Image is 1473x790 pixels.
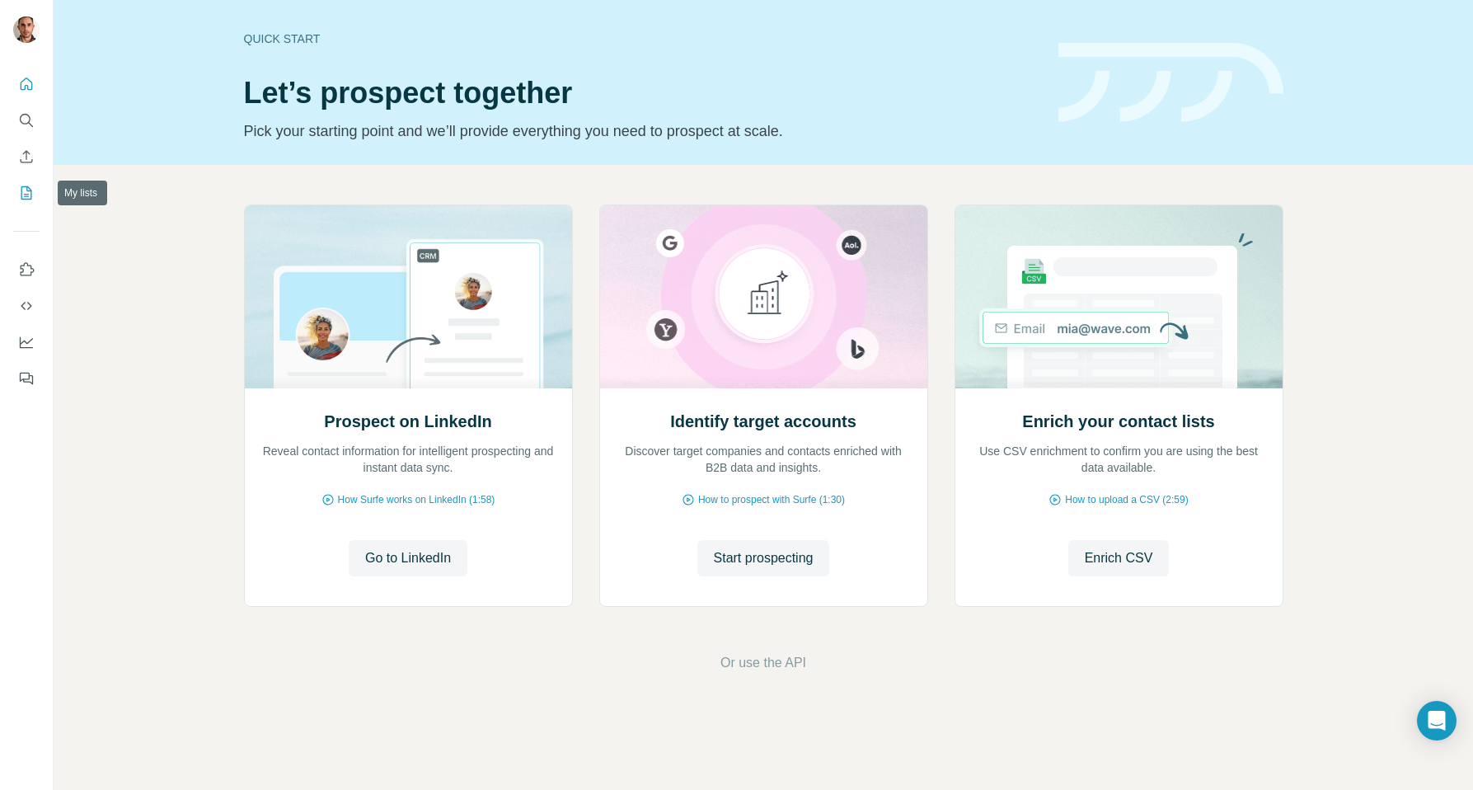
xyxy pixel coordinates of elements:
[13,291,40,321] button: Use Surfe API
[13,69,40,99] button: Quick start
[1068,540,1170,576] button: Enrich CSV
[13,178,40,208] button: My lists
[955,205,1283,388] img: Enrich your contact lists
[1065,492,1188,507] span: How to upload a CSV (2:59)
[349,540,467,576] button: Go to LinkedIn
[670,410,856,433] h2: Identify target accounts
[261,443,556,476] p: Reveal contact information for intelligent prospecting and instant data sync.
[720,653,806,673] button: Or use the API
[338,492,495,507] span: How Surfe works on LinkedIn (1:58)
[244,120,1039,143] p: Pick your starting point and we’ll provide everything you need to prospect at scale.
[13,16,40,43] img: Avatar
[324,410,491,433] h2: Prospect on LinkedIn
[599,205,928,388] img: Identify target accounts
[1022,410,1214,433] h2: Enrich your contact lists
[13,255,40,284] button: Use Surfe on LinkedIn
[1058,43,1283,123] img: banner
[697,540,830,576] button: Start prospecting
[698,492,845,507] span: How to prospect with Surfe (1:30)
[1417,701,1457,741] div: Open Intercom Messenger
[972,443,1266,476] p: Use CSV enrichment to confirm you are using the best data available.
[13,142,40,172] button: Enrich CSV
[714,548,814,568] span: Start prospecting
[244,31,1039,47] div: Quick start
[365,548,451,568] span: Go to LinkedIn
[13,364,40,393] button: Feedback
[244,77,1039,110] h1: Let’s prospect together
[1085,548,1153,568] span: Enrich CSV
[13,106,40,135] button: Search
[617,443,911,476] p: Discover target companies and contacts enriched with B2B data and insights.
[244,205,573,388] img: Prospect on LinkedIn
[13,327,40,357] button: Dashboard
